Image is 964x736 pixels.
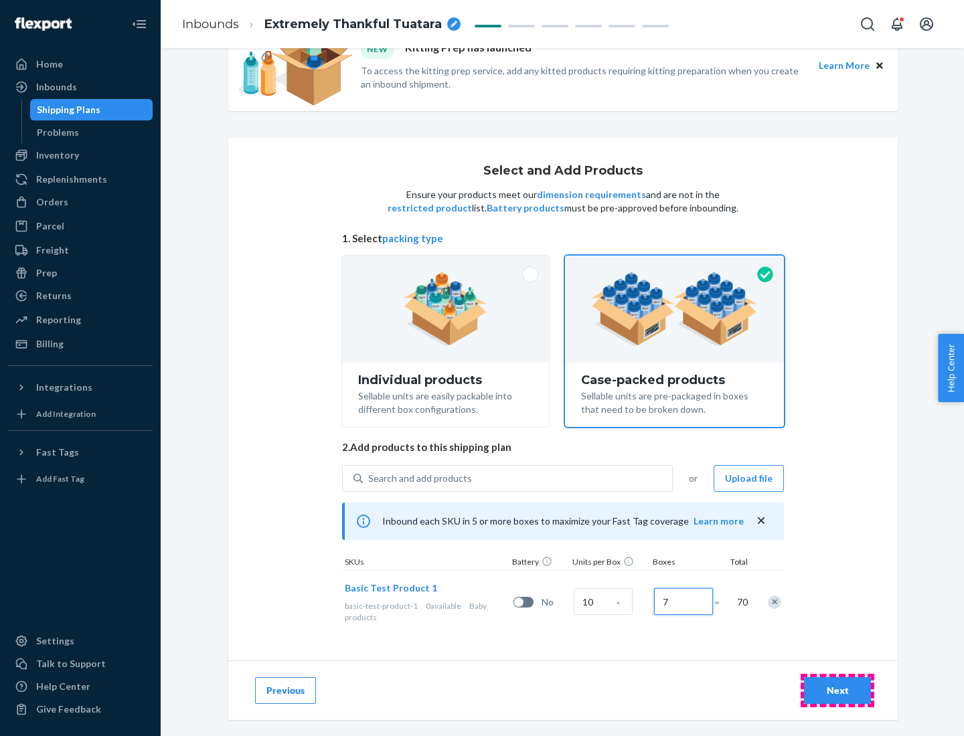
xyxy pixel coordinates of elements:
[36,195,68,209] div: Orders
[404,272,487,346] img: individual-pack.facf35554cb0f1810c75b2bd6df2d64e.png
[8,699,153,720] button: Give Feedback
[8,262,153,284] a: Prep
[405,40,532,58] p: Kitting Prep has launched
[8,145,153,166] a: Inventory
[913,11,940,37] button: Open account menu
[342,502,784,540] div: Inbound each SKU in 5 or more boxes to maximize your Fast Tag coverage
[345,601,418,611] span: basic-test-product-1
[872,58,887,73] button: Close
[650,556,717,570] div: Boxes
[483,165,643,178] h1: Select and Add Products
[37,103,100,116] div: Shipping Plans
[714,595,728,609] span: =
[345,582,437,593] span: Basic Test Product 1
[8,630,153,652] a: Settings
[8,333,153,355] a: Billing
[368,472,472,485] div: Search and add products
[426,601,461,611] span: 0 available
[345,581,437,595] button: Basic Test Product 1
[537,188,646,201] button: dimension requirements
[388,201,472,215] button: restricted product
[126,11,153,37] button: Close Navigation
[382,232,443,246] button: packing type
[36,219,64,233] div: Parcel
[36,337,64,351] div: Billing
[342,440,784,454] span: 2. Add products to this shipping plan
[8,215,153,237] a: Parcel
[182,17,239,31] a: Inbounds
[37,126,79,139] div: Problems
[591,272,758,346] img: case-pack.59cecea509d18c883b923b81aeac6d0b.png
[36,657,106,670] div: Talk to Support
[815,684,860,697] div: Next
[36,58,63,71] div: Home
[689,472,698,485] span: or
[342,556,509,570] div: SKUs
[804,677,871,704] button: Next
[570,556,650,570] div: Units per Box
[581,387,768,416] div: Sellable units are pre-packaged in boxes that need to be broken down.
[15,17,72,31] img: Flexport logo
[361,40,394,58] div: NEW
[854,11,881,37] button: Open Search Box
[487,201,564,215] button: Battery products
[30,122,153,143] a: Problems
[36,408,96,420] div: Add Integration
[8,54,153,75] a: Home
[30,99,153,120] a: Shipping Plans
[171,5,471,44] ol: breadcrumbs
[358,387,533,416] div: Sellable units are easily packable into different box configurations.
[36,173,107,186] div: Replenishments
[36,634,74,648] div: Settings
[36,244,69,257] div: Freight
[714,465,784,492] button: Upload file
[36,80,77,94] div: Inbounds
[8,191,153,213] a: Orders
[255,677,316,704] button: Previous
[884,11,910,37] button: Open notifications
[36,473,84,484] div: Add Fast Tag
[358,373,533,387] div: Individual products
[8,676,153,697] a: Help Center
[8,240,153,261] a: Freight
[36,446,79,459] div: Fast Tags
[574,588,633,615] input: Case Quantity
[8,309,153,331] a: Reporting
[694,515,744,528] button: Learn more
[581,373,768,387] div: Case-packed products
[345,600,508,623] div: Baby products
[8,403,153,425] a: Add Integration
[509,556,570,570] div: Battery
[768,595,781,609] div: Remove Item
[8,653,153,674] a: Talk to Support
[264,16,442,33] span: Extremely Thankful Tuatara
[717,556,750,570] div: Total
[819,58,870,73] button: Learn More
[36,289,72,302] div: Returns
[542,595,568,609] span: No
[36,266,57,280] div: Prep
[8,76,153,98] a: Inbounds
[36,313,81,327] div: Reporting
[654,588,713,615] input: Number of boxes
[8,442,153,463] button: Fast Tags
[342,232,784,246] span: 1. Select
[36,149,79,162] div: Inventory
[8,169,153,190] a: Replenishments
[8,377,153,398] button: Integrations
[734,595,748,609] span: 70
[361,64,807,91] p: To access the kitting prep service, add any kitted products requiring kitting preparation when yo...
[386,188,740,215] p: Ensure your products meet our and are not in the list. must be pre-approved before inbounding.
[36,381,92,394] div: Integrations
[8,285,153,306] a: Returns
[36,703,101,716] div: Give Feedback
[754,514,768,528] button: close
[938,334,964,402] button: Help Center
[36,680,90,693] div: Help Center
[8,468,153,490] a: Add Fast Tag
